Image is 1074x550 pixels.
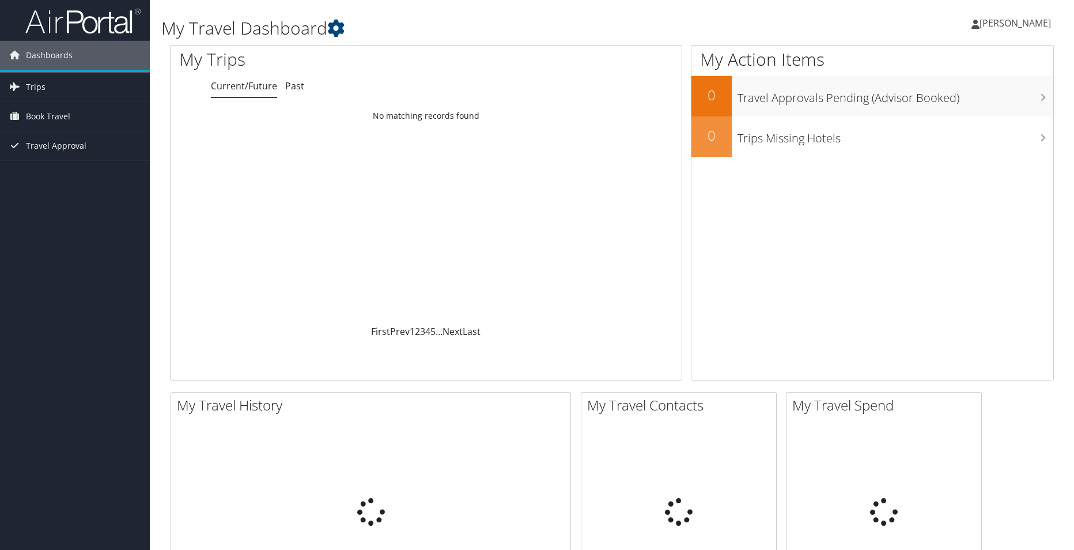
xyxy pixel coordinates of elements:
[691,126,732,145] h2: 0
[390,325,410,338] a: Prev
[420,325,425,338] a: 3
[171,106,682,126] td: No matching records found
[980,17,1051,29] span: [PERSON_NAME]
[436,325,443,338] span: …
[443,325,463,338] a: Next
[285,80,304,92] a: Past
[425,325,430,338] a: 4
[691,85,732,105] h2: 0
[179,47,460,71] h1: My Trips
[415,325,420,338] a: 2
[25,7,141,35] img: airportal-logo.png
[430,325,436,338] a: 5
[463,325,481,338] a: Last
[792,395,981,415] h2: My Travel Spend
[26,102,70,131] span: Book Travel
[738,125,1053,146] h3: Trips Missing Hotels
[691,116,1053,157] a: 0Trips Missing Hotels
[738,84,1053,106] h3: Travel Approvals Pending (Advisor Booked)
[26,41,73,70] span: Dashboards
[587,395,776,415] h2: My Travel Contacts
[691,76,1053,116] a: 0Travel Approvals Pending (Advisor Booked)
[26,73,46,101] span: Trips
[971,6,1062,40] a: [PERSON_NAME]
[211,80,277,92] a: Current/Future
[691,47,1053,71] h1: My Action Items
[410,325,415,338] a: 1
[161,16,762,40] h1: My Travel Dashboard
[371,325,390,338] a: First
[177,395,570,415] h2: My Travel History
[26,131,86,160] span: Travel Approval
